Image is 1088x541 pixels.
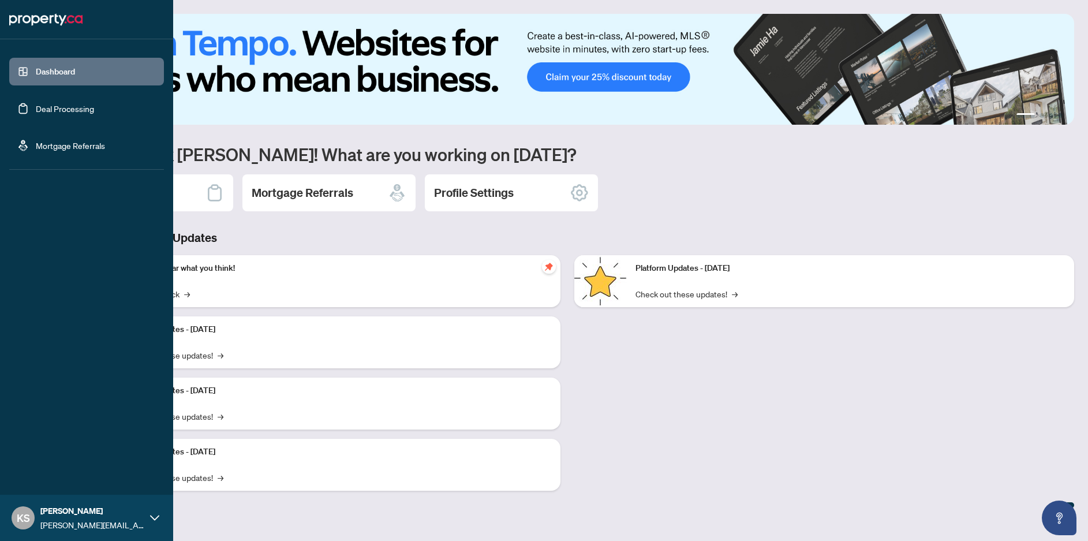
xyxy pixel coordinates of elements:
h2: Mortgage Referrals [252,185,353,201]
a: Deal Processing [36,103,94,114]
button: 4 [1058,113,1063,118]
p: Platform Updates - [DATE] [121,446,551,458]
span: → [732,288,738,300]
span: KS [17,510,30,526]
a: Mortgage Referrals [36,140,105,151]
button: 1 [1016,113,1035,118]
a: Dashboard [36,66,75,77]
p: We want to hear what you think! [121,262,551,275]
span: pushpin [542,260,556,274]
h3: Brokerage & Industry Updates [60,230,1074,246]
h2: Profile Settings [434,185,514,201]
button: Open asap [1042,501,1076,535]
span: [PERSON_NAME] [40,505,144,517]
button: 3 [1049,113,1053,118]
button: 2 [1040,113,1044,118]
img: logo [9,10,83,29]
span: → [218,410,223,423]
span: → [218,349,223,361]
p: Platform Updates - [DATE] [121,323,551,336]
img: Platform Updates - June 23, 2025 [574,255,626,307]
h1: Welcome back [PERSON_NAME]! What are you working on [DATE]? [60,143,1074,165]
p: Platform Updates - [DATE] [121,385,551,397]
p: Platform Updates - [DATE] [635,262,1065,275]
span: → [184,288,190,300]
span: → [218,471,223,484]
a: Check out these updates!→ [635,288,738,300]
img: Slide 0 [60,14,1074,125]
span: [PERSON_NAME][EMAIL_ADDRESS][DOMAIN_NAME] [40,518,144,531]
